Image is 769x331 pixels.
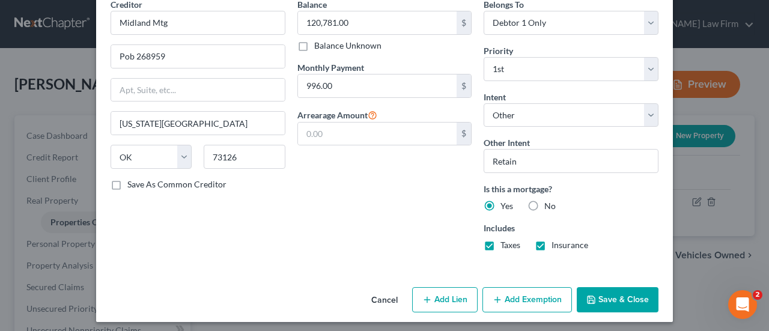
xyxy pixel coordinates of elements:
[298,11,457,34] input: 0.00
[457,11,471,34] div: $
[577,287,658,312] button: Save & Close
[111,112,285,135] input: Enter city...
[297,108,377,122] label: Arrearage Amount
[484,91,506,103] label: Intent
[204,145,285,169] input: Enter zip...
[753,290,762,300] span: 2
[482,287,572,312] button: Add Exemption
[412,287,478,312] button: Add Lien
[457,123,471,145] div: $
[362,288,407,312] button: Cancel
[484,183,658,195] label: Is this a mortgage?
[298,74,457,97] input: 0.00
[500,200,513,212] label: Yes
[314,40,381,52] label: Balance Unknown
[298,123,457,145] input: 0.00
[500,239,520,251] label: Taxes
[111,45,285,68] input: Enter address...
[552,239,588,251] label: Insurance
[484,149,658,173] input: Specify...
[111,79,285,102] input: Apt, Suite, etc...
[484,46,513,56] span: Priority
[457,74,471,97] div: $
[297,61,364,74] label: Monthly Payment
[111,11,285,35] input: Search creditor by name...
[544,200,556,212] label: No
[484,136,530,149] label: Other Intent
[127,178,226,190] label: Save As Common Creditor
[484,222,658,234] label: Includes
[728,290,757,319] iframe: Intercom live chat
